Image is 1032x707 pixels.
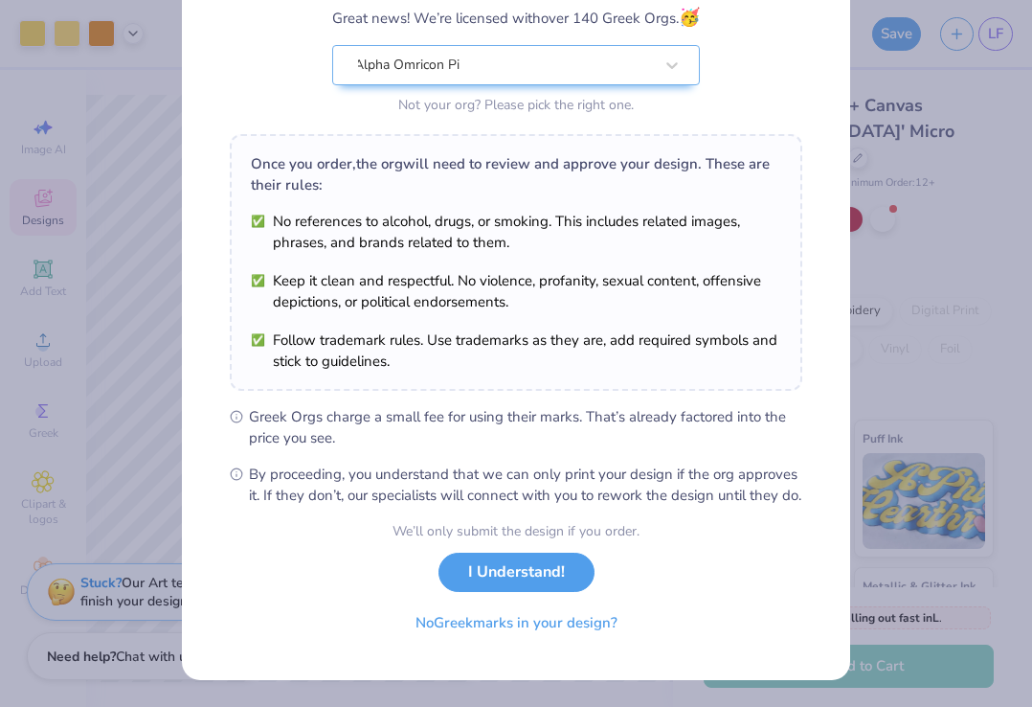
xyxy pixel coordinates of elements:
button: I Understand! [438,553,595,592]
button: NoGreekmarks in your design? [399,604,634,643]
li: Keep it clean and respectful. No violence, profanity, sexual content, offensive depictions, or po... [251,270,781,312]
span: 🥳 [679,6,700,29]
li: Follow trademark rules. Use trademarks as they are, add required symbols and stick to guidelines. [251,330,781,372]
div: Not your org? Please pick the right one. [332,95,700,115]
div: We’ll only submit the design if you order. [393,521,639,541]
div: Once you order, the org will need to review and approve your design. These are their rules: [251,153,781,195]
div: Great news! We’re licensed with over 140 Greek Orgs. [332,5,700,31]
li: No references to alcohol, drugs, or smoking. This includes related images, phrases, and brands re... [251,211,781,253]
span: Greek Orgs charge a small fee for using their marks. That’s already factored into the price you see. [249,406,802,448]
span: By proceeding, you understand that we can only print your design if the org approves it. If they ... [249,464,802,506]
